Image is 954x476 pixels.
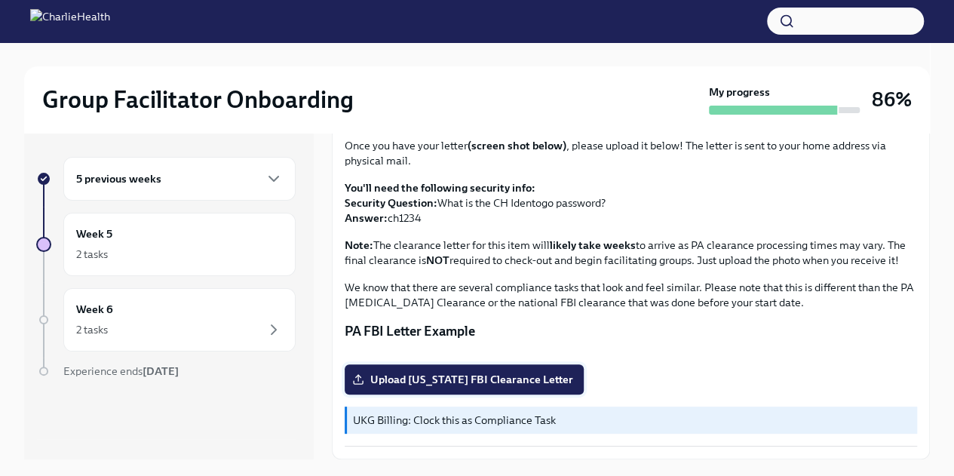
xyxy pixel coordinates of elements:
[143,364,179,378] strong: [DATE]
[550,238,636,252] strong: likely take weeks
[709,84,770,100] strong: My progress
[42,84,354,115] h2: Group Facilitator Onboarding
[345,238,917,268] p: The clearance letter for this item will to arrive as PA clearance processing times may vary. The ...
[345,211,388,225] strong: Answer:
[345,138,917,168] p: Once you have your letter , please upload it below! The letter is sent to your home address via p...
[345,364,584,395] label: Upload [US_STATE] FBI Clearance Letter
[63,157,296,201] div: 5 previous weeks
[355,372,573,387] span: Upload [US_STATE] FBI Clearance Letter
[345,180,917,226] p: What is the CH Identogo password? ch1234
[76,322,108,337] div: 2 tasks
[468,139,566,152] strong: (screen shot below)
[76,170,161,187] h6: 5 previous weeks
[345,196,437,210] strong: Security Question:
[345,280,917,310] p: We know that there are several compliance tasks that look and feel similar. Please note that this...
[872,86,912,113] h3: 86%
[345,322,917,340] p: PA FBI Letter Example
[353,413,911,428] p: UKG Billing: Clock this as Compliance Task
[76,226,112,242] h6: Week 5
[76,301,113,318] h6: Week 6
[36,288,296,352] a: Week 62 tasks
[30,9,110,33] img: CharlieHealth
[36,213,296,276] a: Week 52 tasks
[63,364,179,378] span: Experience ends
[345,181,535,195] strong: You'll need the following security info:
[76,247,108,262] div: 2 tasks
[345,238,373,252] strong: Note:
[426,253,449,267] strong: NOT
